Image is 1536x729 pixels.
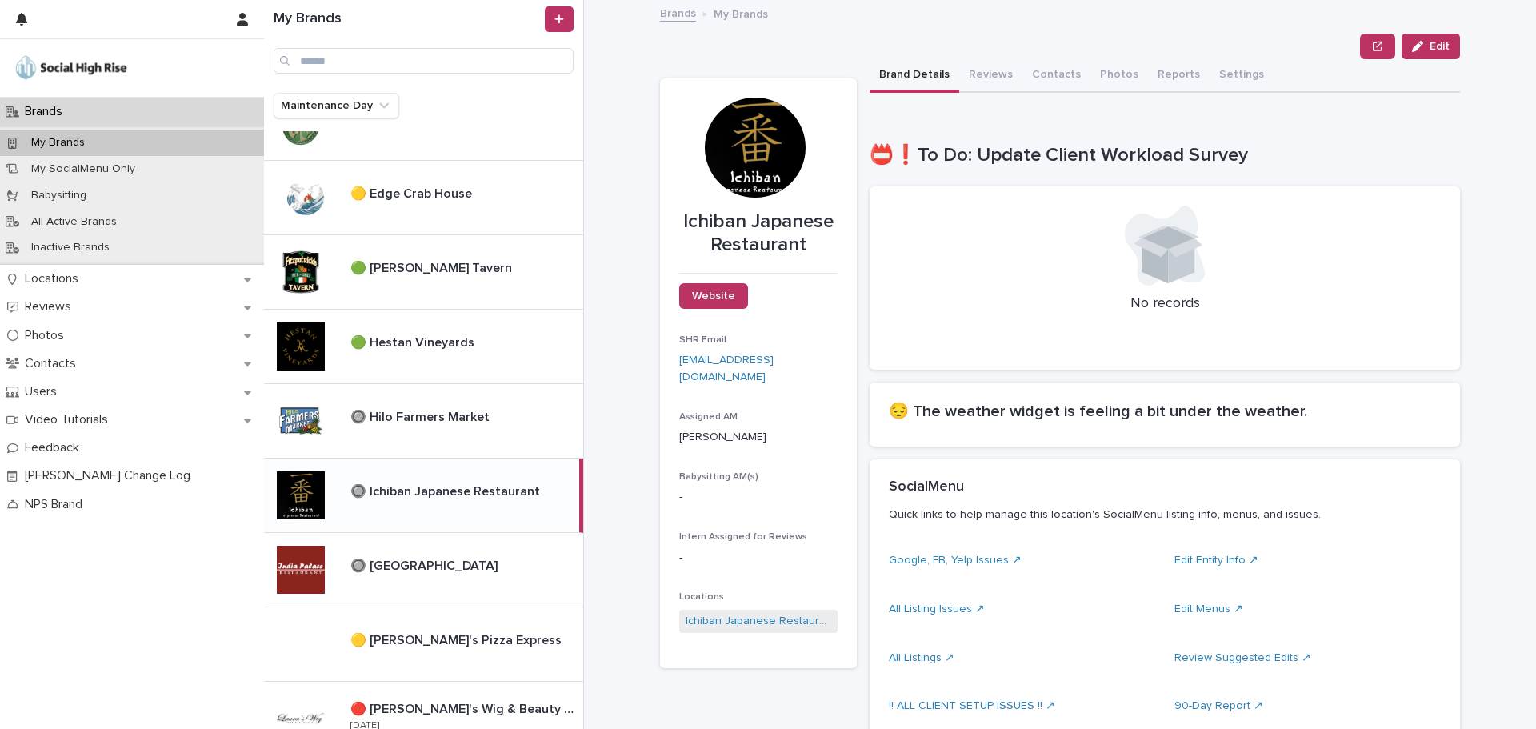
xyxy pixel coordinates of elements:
p: 🔘 [GEOGRAPHIC_DATA] [350,555,501,574]
a: [EMAIL_ADDRESS][DOMAIN_NAME] [679,354,774,383]
a: 🔘 [GEOGRAPHIC_DATA]🔘 [GEOGRAPHIC_DATA] [264,533,583,607]
p: Reviews [18,299,84,314]
h2: 😔 The weather widget is feeling a bit under the weather. [889,402,1441,421]
p: [PERSON_NAME] [679,429,838,446]
h1: 📛❗To Do: Update Client Workload Survey [870,144,1460,167]
a: All Listing Issues ↗ [889,603,985,615]
button: Reports [1148,59,1210,93]
span: Intern Assigned for Reviews [679,532,807,542]
p: My SocialMenu Only [18,162,148,176]
p: 🔘 Ichiban Japanese Restaurant [350,481,543,499]
a: 🟡 Edge Crab House🟡 Edge Crab House [264,161,583,235]
a: Google, FB, Yelp Issues ↗ [889,555,1022,566]
button: Contacts [1022,59,1090,93]
p: 🔴 Laura's Wig & Beauty Supply and Salon [350,699,580,717]
button: Settings [1210,59,1274,93]
button: Photos [1090,59,1148,93]
a: !! ALL CLIENT SETUP ISSUES !! ↗ [889,700,1055,711]
h2: SocialMenu [889,479,964,496]
span: Assigned AM [679,412,738,422]
p: Babysitting [18,189,99,202]
p: 🟡 Edge Crab House [350,183,475,202]
a: Website [679,283,748,309]
p: No records [889,295,1441,313]
p: Quick links to help manage this location's SocialMenu listing info, menus, and issues. [889,507,1434,522]
p: Video Tutorials [18,412,121,427]
a: Edit Menus ↗ [1174,603,1243,615]
p: All Active Brands [18,215,130,229]
p: Ichiban Japanese Restaurant [679,210,838,257]
span: Locations [679,592,724,602]
a: Edit Entity Info ↗ [1174,555,1258,566]
p: - [679,550,838,567]
a: 90-Day Report ↗ [1174,700,1263,711]
p: Inactive Brands [18,241,122,254]
a: Brands [660,3,696,22]
a: Ichiban Japanese Restaurant [686,613,831,630]
p: Locations [18,271,91,286]
p: Photos [18,328,77,343]
a: 🔘 Hilo Farmers Market🔘 Hilo Farmers Market [264,384,583,459]
button: Edit [1402,34,1460,59]
p: Brands [18,104,75,119]
button: Reviews [959,59,1022,93]
button: Brand Details [870,59,959,93]
span: Edit [1430,41,1450,52]
p: My Brands [714,4,768,22]
button: Maintenance Day [274,93,399,118]
h1: My Brands [274,10,542,28]
p: [PERSON_NAME] Change Log [18,468,203,483]
span: Babysitting AM(s) [679,472,758,482]
p: - [679,489,838,506]
p: 🟡 [PERSON_NAME]'s Pizza Express [350,630,565,648]
p: 🟢 [PERSON_NAME] Tavern [350,258,515,276]
a: Review Suggested Edits ↗ [1174,652,1311,663]
a: 🟡 [PERSON_NAME]'s Pizza Express🟡 [PERSON_NAME]'s Pizza Express [264,607,583,682]
p: NPS Brand [18,497,95,512]
a: 🔘 Ichiban Japanese Restaurant🔘 Ichiban Japanese Restaurant [264,459,583,533]
a: 🟢 Hestan Vineyards🟢 Hestan Vineyards [264,310,583,384]
span: Website [692,290,735,302]
p: Contacts [18,356,89,371]
a: All Listings ↗ [889,652,954,663]
p: Users [18,384,70,399]
input: Search [274,48,574,74]
p: 🔘 Hilo Farmers Market [350,407,493,425]
p: 🟢 Hestan Vineyards [350,332,478,350]
p: My Brands [18,136,98,150]
p: Feedback [18,440,92,455]
span: SHR Email [679,335,726,345]
a: 🟢 [PERSON_NAME] Tavern🟢 [PERSON_NAME] Tavern [264,235,583,310]
img: o5DnuTxEQV6sW9jFYBBf [13,52,130,84]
